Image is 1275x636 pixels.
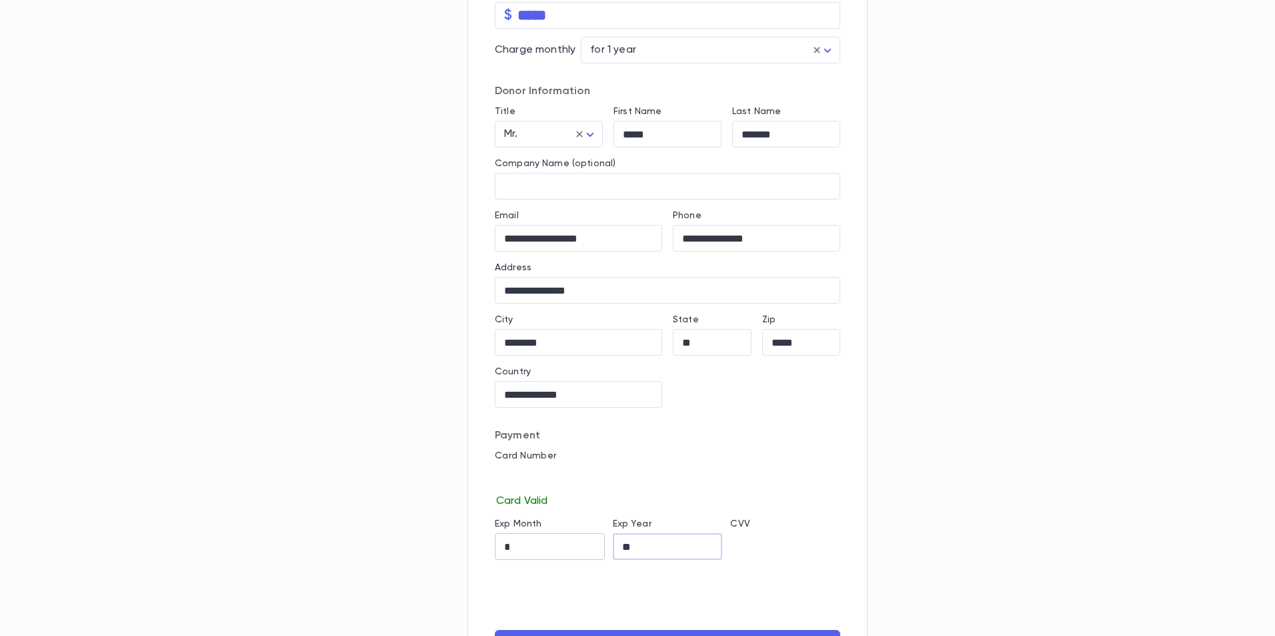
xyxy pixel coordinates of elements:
[495,314,513,325] label: City
[495,106,515,117] label: Title
[730,519,840,529] p: CVV
[504,129,517,139] span: Mr.
[762,314,776,325] label: Zip
[732,106,781,117] label: Last Name
[495,450,840,461] p: Card Number
[495,465,840,492] iframe: card
[495,210,519,221] label: Email
[673,210,702,221] label: Phone
[495,43,575,57] p: Charge monthly
[495,121,603,147] div: Mr.
[590,45,636,55] span: for 1 year
[495,158,615,169] label: Company Name (optional)
[673,314,699,325] label: State
[730,533,840,560] iframe: cvv
[495,429,840,442] p: Payment
[495,262,531,273] label: Address
[613,519,652,529] label: Exp Year
[495,492,840,508] p: Card Valid
[495,85,840,98] p: Donor Information
[504,9,512,22] p: $
[613,106,662,117] label: First Name
[495,519,541,529] label: Exp Month
[581,37,840,63] div: for 1 year
[495,366,531,377] label: Country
